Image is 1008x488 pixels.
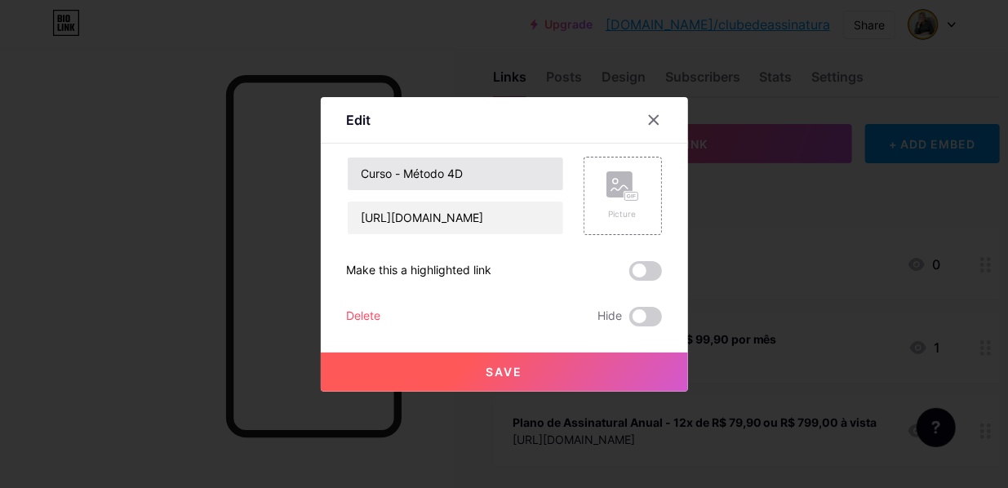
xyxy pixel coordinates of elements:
input: URL [348,202,563,234]
input: Title [348,157,563,190]
span: Hide [598,307,623,326]
div: Delete [347,307,381,326]
span: Save [486,365,522,379]
div: Make this a highlighted link [347,261,492,281]
div: Edit [347,110,371,130]
div: Picture [606,208,639,220]
button: Save [321,353,688,392]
